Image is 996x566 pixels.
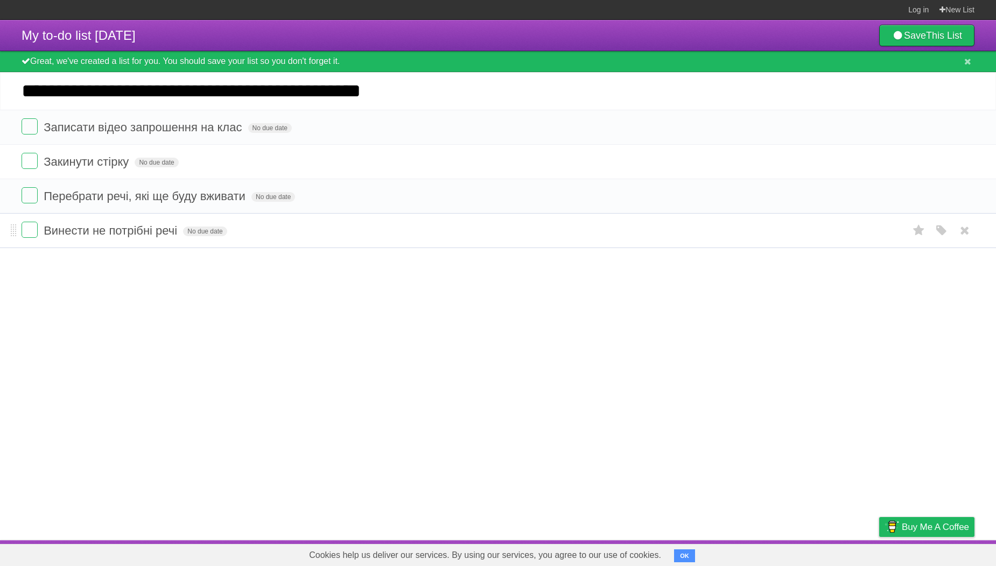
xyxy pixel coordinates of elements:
a: Terms [829,543,852,563]
span: No due date [135,158,178,167]
span: No due date [251,192,295,202]
img: Buy me a coffee [885,518,899,536]
label: Star task [909,222,929,239]
span: Закинути стірку [44,155,131,168]
b: This List [926,30,962,41]
label: Done [22,118,38,135]
label: Done [22,222,38,238]
span: Перебрати речі, які ще буду вживати [44,189,248,203]
span: No due date [248,123,292,133]
span: Винести не потрібні речі [44,224,180,237]
span: Cookies help us deliver our services. By using our services, you agree to our use of cookies. [298,544,672,566]
a: SaveThis List [879,25,974,46]
a: About [736,543,759,563]
span: My to-do list [DATE] [22,28,136,43]
a: Suggest a feature [907,543,974,563]
label: Done [22,153,38,169]
label: Done [22,187,38,203]
a: Privacy [865,543,893,563]
a: Buy me a coffee [879,517,974,537]
span: Buy me a coffee [902,518,969,536]
span: No due date [183,227,227,236]
span: Записати відео запрошення на клас [44,121,244,134]
button: OK [674,549,695,562]
a: Developers [771,543,815,563]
